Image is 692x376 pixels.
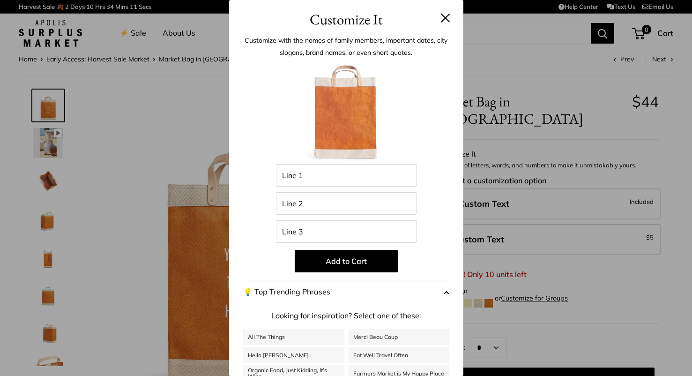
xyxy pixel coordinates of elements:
[349,329,449,345] a: Merci Beau Coup
[243,309,449,323] p: Looking for inspiration? Select one of these:
[243,280,449,304] button: 💡 Top Trending Phrases
[243,329,344,345] a: All The Things
[243,8,449,30] h3: Customize It
[243,347,344,363] a: Hello [PERSON_NAME]
[243,34,449,59] p: Customize with the names of family members, important dates, city slogans, brand names, or even s...
[295,61,398,164] img: BlankForCustomizer_MB_Citrus.jpg
[295,250,398,272] button: Add to Cart
[349,347,449,363] a: Eat Well Travel Often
